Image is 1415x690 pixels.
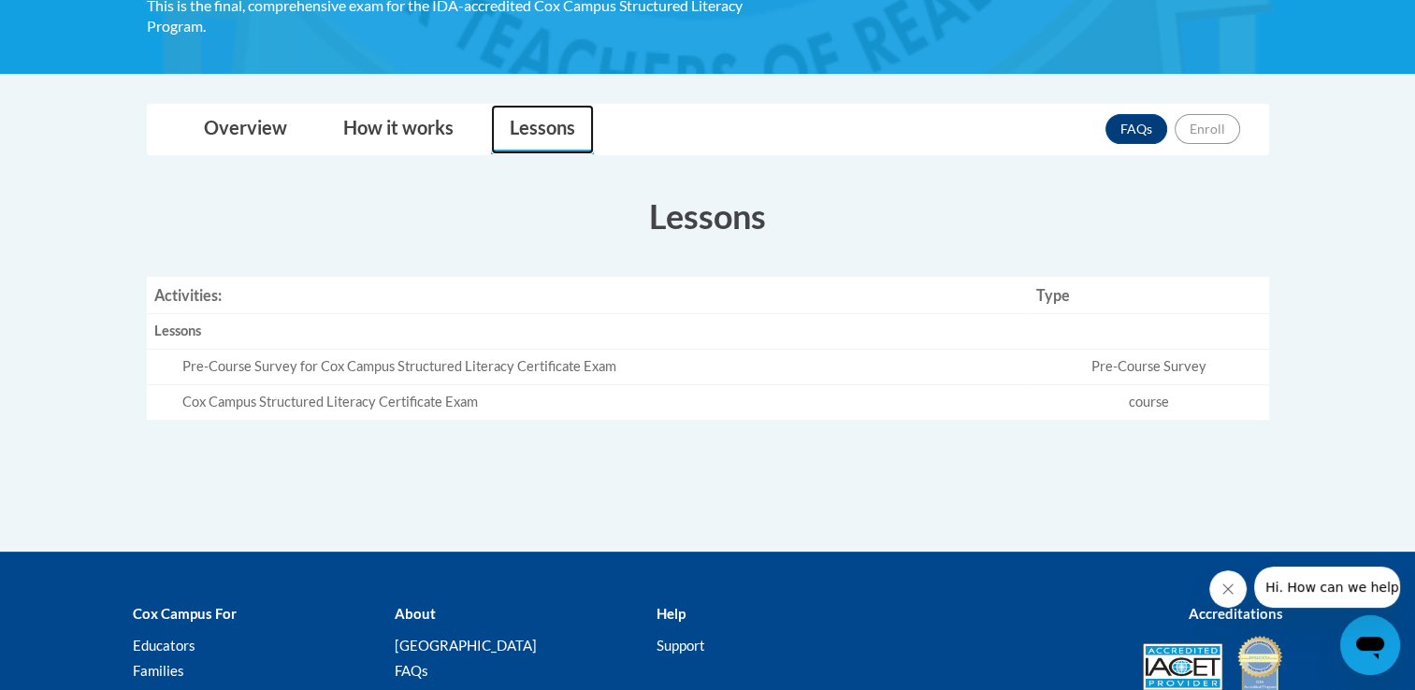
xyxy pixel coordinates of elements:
[394,637,536,654] a: [GEOGRAPHIC_DATA]
[1175,114,1240,144] button: Enroll
[154,322,1021,341] div: Lessons
[133,605,237,622] b: Cox Campus For
[1105,114,1167,144] a: FAQs
[11,13,152,28] span: Hi. How can we help?
[147,277,1029,314] th: Activities:
[325,105,472,154] a: How it works
[133,662,184,679] a: Families
[1340,615,1400,675] iframe: Button to launch messaging window
[1189,605,1283,622] b: Accreditations
[491,105,594,154] a: Lessons
[1028,385,1268,420] td: course
[1028,350,1268,385] td: Pre-Course Survey
[147,193,1269,239] h3: Lessons
[656,637,704,654] a: Support
[1143,643,1222,690] img: Accredited IACET® Provider
[1028,277,1268,314] th: Type
[182,393,1021,412] div: Cox Campus Structured Literacy Certificate Exam
[394,662,427,679] a: FAQs
[185,105,306,154] a: Overview
[133,637,195,654] a: Educators
[656,605,685,622] b: Help
[1209,570,1247,608] iframe: Close message
[394,605,435,622] b: About
[182,357,1021,377] div: Pre-Course Survey for Cox Campus Structured Literacy Certificate Exam
[1254,567,1400,608] iframe: Message from company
